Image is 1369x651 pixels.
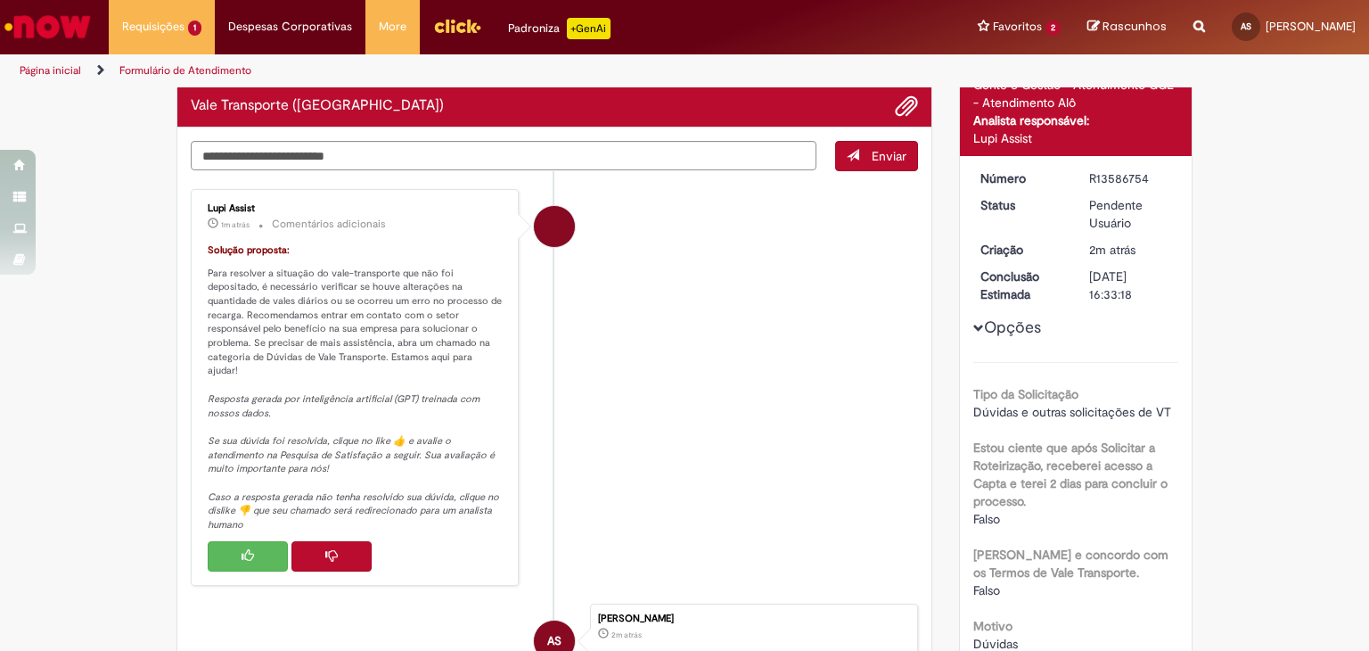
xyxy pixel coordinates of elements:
[973,618,1012,634] b: Motivo
[895,95,918,118] button: Adicionar anexos
[967,169,1077,187] dt: Número
[119,63,251,78] a: Formulário de Atendimento
[1089,196,1172,232] div: Pendente Usuário
[1089,169,1172,187] div: R13586754
[973,404,1171,420] span: Dúvidas e outras solicitações de VT
[973,76,1179,111] div: Gente e Gestão - Atendimento GGE - Atendimento Alô
[967,241,1077,259] dt: Criação
[221,219,250,230] time: 01/10/2025 15:33:17
[188,21,201,36] span: 1
[611,630,642,640] span: 2m atrás
[1089,268,1172,303] div: [DATE] 16:33:18
[20,63,81,78] a: Página inicial
[534,206,575,247] div: Lupi Assist
[1087,19,1167,36] a: Rascunhos
[208,203,504,214] div: Lupi Assist
[122,18,184,36] span: Requisições
[1089,241,1172,259] div: 01/10/2025 15:33:05
[272,217,386,232] small: Comentários adicionais
[567,18,611,39] p: +GenAi
[208,392,502,532] em: Resposta gerada por inteligência artificial (GPT) treinada com nossos dados. Se sua dúvida foi re...
[973,582,1000,598] span: Falso
[1241,21,1251,32] span: AS
[221,219,250,230] span: 1m atrás
[835,141,918,171] button: Enviar
[611,630,642,640] time: 01/10/2025 15:33:05
[973,386,1078,402] b: Tipo da Solicitação
[973,129,1179,147] div: Lupi Assist
[973,511,1000,527] span: Falso
[191,141,816,171] textarea: Digite sua mensagem aqui...
[1045,21,1061,36] span: 2
[973,111,1179,129] div: Analista responsável:
[1089,242,1135,258] time: 01/10/2025 15:33:05
[973,440,1168,509] b: Estou ciente que após Solicitar a Roteirização, receberei acesso a Capta e terei 2 dias para conc...
[379,18,406,36] span: More
[2,9,94,45] img: ServiceNow
[208,243,290,257] font: Solução proposta:
[993,18,1042,36] span: Favoritos
[1089,242,1135,258] span: 2m atrás
[1266,19,1356,34] span: [PERSON_NAME]
[508,18,611,39] div: Padroniza
[191,98,444,114] h2: Vale Transporte (VT) Histórico de tíquete
[208,243,504,532] p: Para resolver a situação do vale-transporte que não foi depositado, é necessário verificar se hou...
[13,54,899,87] ul: Trilhas de página
[967,268,1077,303] dt: Conclusão Estimada
[228,18,352,36] span: Despesas Corporativas
[1103,18,1167,35] span: Rascunhos
[967,196,1077,214] dt: Status
[433,12,481,39] img: click_logo_yellow_360x200.png
[973,547,1168,581] b: [PERSON_NAME] e concordo com os Termos de Vale Transporte.
[598,614,908,624] div: [PERSON_NAME]
[872,148,906,164] span: Enviar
